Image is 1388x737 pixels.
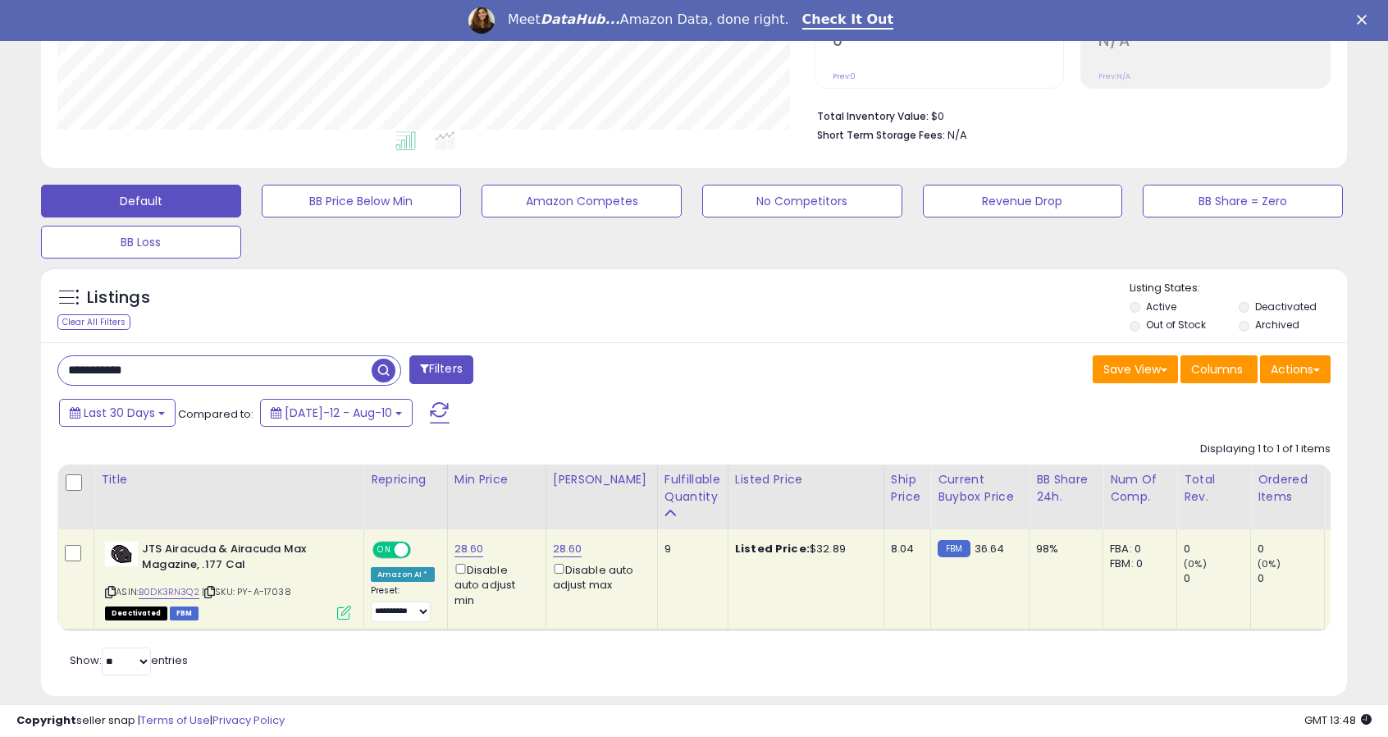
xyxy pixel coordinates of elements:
[541,11,620,27] i: DataHub...
[262,185,462,217] button: BB Price Below Min
[105,607,167,620] span: All listings that are unavailable for purchase on Amazon for any reason other than out-of-stock
[938,540,970,557] small: FBM
[1036,471,1096,506] div: BB Share 24h.
[553,541,582,557] a: 28.60
[371,585,435,622] div: Preset:
[178,406,253,422] span: Compared to:
[16,713,285,729] div: seller snap | |
[735,471,877,488] div: Listed Price
[1130,281,1346,296] p: Listing States:
[105,542,351,618] div: ASIN:
[735,541,810,556] b: Listed Price:
[1110,471,1170,506] div: Num of Comp.
[371,567,435,582] div: Amazon AI *
[1098,71,1130,81] small: Prev: N/A
[170,607,199,620] span: FBM
[482,185,682,217] button: Amazon Competes
[1258,542,1324,556] div: 0
[1098,31,1330,53] h2: N/A
[70,652,188,668] span: Show: entries
[508,11,789,28] div: Meet Amazon Data, done right.
[41,226,241,259] button: BB Loss
[817,128,945,142] b: Short Term Storage Fees:
[1200,442,1331,457] div: Displaying 1 to 1 of 1 items
[664,471,721,506] div: Fulfillable Quantity
[105,542,138,566] img: 31nbyurdS7L._SL40_.jpg
[891,542,918,556] div: 8.04
[735,542,871,556] div: $32.89
[57,314,130,330] div: Clear All Filters
[947,127,967,143] span: N/A
[1260,355,1331,383] button: Actions
[664,542,715,556] div: 9
[1146,300,1176,314] label: Active
[1255,300,1317,314] label: Deactivated
[1258,557,1281,570] small: (0%)
[454,471,539,488] div: Min Price
[817,105,1318,125] li: $0
[1184,542,1250,556] div: 0
[142,542,341,576] b: JTS Airacuda & Airacuda Max Magazine, .177 Cal
[84,405,155,421] span: Last 30 Days
[409,543,435,557] span: OFF
[802,11,894,30] a: Check It Out
[1191,361,1243,378] span: Columns
[260,399,413,427] button: [DATE]-12 - Aug-10
[817,109,929,123] b: Total Inventory Value:
[702,185,902,217] button: No Competitors
[16,712,76,728] strong: Copyright
[409,355,473,384] button: Filters
[1258,571,1324,586] div: 0
[1304,712,1372,728] span: 2025-09-10 13:48 GMT
[140,712,210,728] a: Terms of Use
[938,471,1022,506] div: Current Buybox Price
[553,471,651,488] div: [PERSON_NAME]
[1255,318,1299,332] label: Archived
[833,71,856,81] small: Prev: 0
[1184,471,1244,506] div: Total Rev.
[41,185,241,217] button: Default
[101,471,357,488] div: Title
[1036,542,1090,556] div: 98%
[975,541,1005,556] span: 36.64
[1184,557,1207,570] small: (0%)
[1258,471,1317,506] div: Ordered Items
[202,585,291,598] span: | SKU: PY-A-17038
[454,541,484,557] a: 28.60
[212,712,285,728] a: Privacy Policy
[553,561,645,593] div: Disable auto adjust max
[59,399,176,427] button: Last 30 Days
[1110,556,1164,571] div: FBM: 0
[833,31,1064,53] h2: 0
[923,185,1123,217] button: Revenue Drop
[454,561,533,608] div: Disable auto adjust min
[87,286,150,309] h5: Listings
[371,471,441,488] div: Repricing
[285,405,392,421] span: [DATE]-12 - Aug-10
[1146,318,1206,332] label: Out of Stock
[1110,542,1164,556] div: FBA: 0
[139,585,199,599] a: B0DK3RN3Q2
[1184,571,1250,586] div: 0
[1093,355,1178,383] button: Save View
[374,543,395,557] span: ON
[468,7,495,34] img: Profile image for Georgie
[1180,355,1258,383] button: Columns
[1143,185,1343,217] button: BB Share = Zero
[891,471,924,506] div: Ship Price
[1357,15,1373,25] div: Close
